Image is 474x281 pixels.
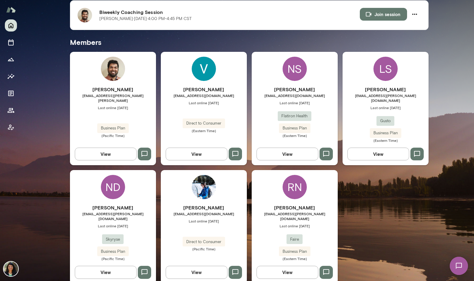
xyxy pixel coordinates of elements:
[70,211,156,221] span: [EMAIL_ADDRESS][PERSON_NAME][DOMAIN_NAME]
[287,236,303,243] span: Faire
[279,125,310,131] span: Business Plan
[161,128,247,133] span: (Eastern Time)
[252,86,338,93] h6: [PERSON_NAME]
[70,133,156,138] span: (Pacific Time)
[347,148,409,160] button: View
[360,8,407,21] button: Join session
[75,148,137,160] button: View
[4,262,18,276] img: Nina Patel
[252,211,338,221] span: [EMAIL_ADDRESS][PERSON_NAME][DOMAIN_NAME]
[75,266,137,279] button: View
[5,36,17,49] button: Sessions
[161,100,247,105] span: Last online [DATE]
[70,105,156,110] span: Last online [DATE]
[257,148,318,160] button: View
[183,239,225,245] span: Direct to Consumer
[192,57,216,81] img: Versha Singh
[5,104,17,116] button: Members
[343,93,429,103] span: [EMAIL_ADDRESS][PERSON_NAME][DOMAIN_NAME]
[343,138,429,143] span: (Eastern Time)
[5,70,17,82] button: Insights
[257,266,318,279] button: View
[376,118,394,124] span: Gusto
[252,93,338,98] span: [EMAIL_ADDRESS][DOMAIN_NAME]
[99,8,360,16] h6: Biweekly Coaching Session
[99,16,192,22] p: [PERSON_NAME] · [DATE] · 4:00 PM-4:45 PM CST
[252,256,338,261] span: (Eastern Time)
[166,148,227,160] button: View
[70,204,156,211] h6: [PERSON_NAME]
[252,133,338,138] span: (Eastern Time)
[5,53,17,65] button: Growth Plan
[279,249,310,255] span: Business Plan
[5,87,17,99] button: Documents
[283,175,307,199] div: RN
[252,204,338,211] h6: [PERSON_NAME]
[5,121,17,133] button: Client app
[252,223,338,228] span: Last online [DATE]
[161,86,247,93] h6: [PERSON_NAME]
[192,175,216,199] img: Yingting Xiao
[370,130,401,136] span: Business Plan
[161,93,247,98] span: [EMAIL_ADDRESS][DOMAIN_NAME]
[343,105,429,110] span: Last online [DATE]
[161,204,247,211] h6: [PERSON_NAME]
[101,57,125,81] img: Ashwin Hegde
[70,93,156,103] span: [EMAIL_ADDRESS][PERSON_NAME][PERSON_NAME]
[183,120,225,126] span: Direct to Consumer
[161,211,247,216] span: [EMAIL_ADDRESS][DOMAIN_NAME]
[97,249,129,255] span: Business Plan
[6,4,16,15] img: Mento
[102,236,124,243] span: Skyryse
[70,37,429,47] h5: Members
[278,113,311,119] span: Flatiron Health
[5,19,17,32] button: Home
[343,86,429,93] h6: [PERSON_NAME]
[161,246,247,251] span: (Pacific Time)
[252,100,338,105] span: Last online [DATE]
[373,57,398,81] div: LS
[161,219,247,223] span: Last online [DATE]
[101,175,125,199] div: ND
[166,266,227,279] button: View
[283,57,307,81] div: NS
[70,86,156,93] h6: [PERSON_NAME]
[70,223,156,228] span: Last online [DATE]
[97,125,129,131] span: Business Plan
[70,256,156,261] span: (Pacific Time)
